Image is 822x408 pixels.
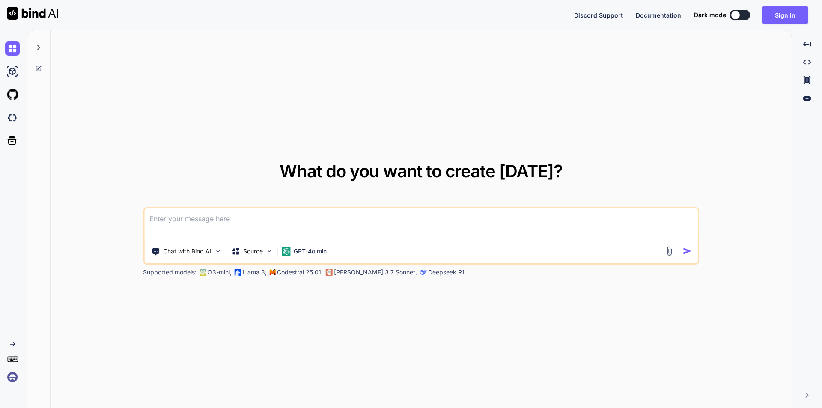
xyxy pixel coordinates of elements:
[5,370,20,384] img: signin
[5,110,20,125] img: darkCloudIdeIcon
[277,268,323,277] p: Codestral 25.01,
[143,268,197,277] p: Supported models:
[265,247,273,255] img: Pick Models
[214,247,221,255] img: Pick Tools
[664,246,674,256] img: attachment
[428,268,465,277] p: Deepseek R1
[280,161,563,182] span: What do you want to create [DATE]?
[574,12,623,19] span: Discord Support
[762,6,808,24] button: Sign in
[574,11,623,20] button: Discord Support
[243,247,263,256] p: Source
[7,7,58,20] img: Bind AI
[269,269,275,275] img: Mistral-AI
[234,269,241,276] img: Llama2
[282,247,290,256] img: GPT-4o mini
[294,247,330,256] p: GPT-4o min..
[683,247,692,256] img: icon
[199,269,206,276] img: GPT-4
[5,87,20,102] img: githubLight
[636,12,681,19] span: Documentation
[163,247,211,256] p: Chat with Bind AI
[420,269,426,276] img: claude
[5,64,20,79] img: ai-studio
[636,11,681,20] button: Documentation
[334,268,417,277] p: [PERSON_NAME] 3.7 Sonnet,
[243,268,267,277] p: Llama 3,
[325,269,332,276] img: claude
[5,41,20,56] img: chat
[694,11,726,19] span: Dark mode
[208,268,232,277] p: O3-mini,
